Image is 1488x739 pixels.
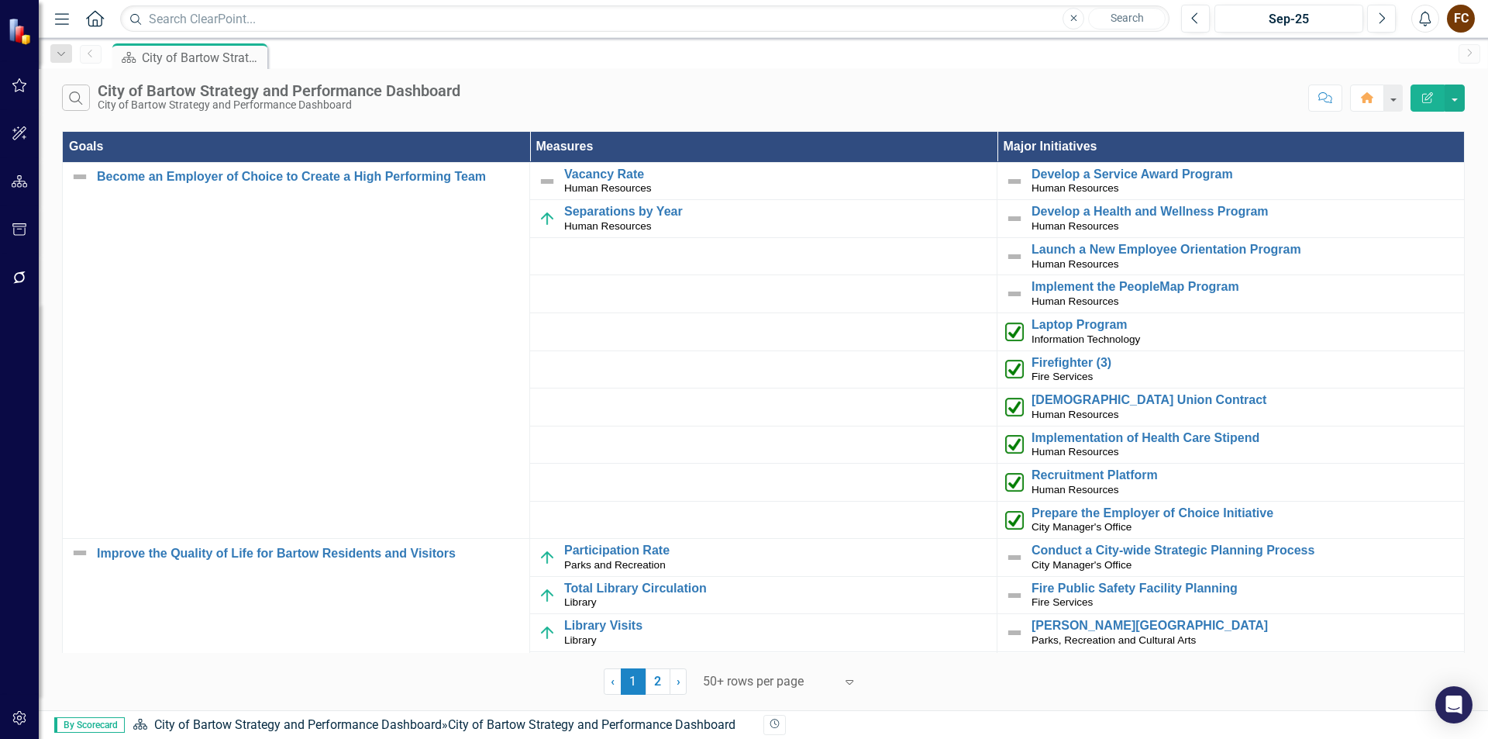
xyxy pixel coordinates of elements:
[646,668,670,695] a: 2
[98,99,460,111] div: City of Bartow Strategy and Performance Dashboard
[538,209,556,228] img: On Target
[1032,484,1119,496] span: Human Resources
[1032,356,1456,370] a: Firefighter (3)
[448,717,735,732] div: City of Bartow Strategy and Performance Dashboard
[63,162,530,538] td: Double-Click to Edit Right Click for Context Menu
[133,717,752,734] div: »
[1032,371,1093,382] span: Fire Services
[1214,5,1363,33] button: Sep-25
[1032,220,1119,232] span: Human Resources
[1005,548,1024,567] img: Not Defined
[1032,295,1119,307] span: Human Resources
[71,544,89,562] img: Not Defined
[1032,243,1456,257] a: Launch a New Employee Orientation Program
[1032,409,1119,420] span: Human Resources
[564,634,597,646] span: Library
[1435,686,1472,723] div: Open Intercom Messenger
[1220,10,1358,29] div: Sep-25
[98,82,460,99] div: City of Bartow Strategy and Performance Dashboard
[154,717,442,732] a: City of Bartow Strategy and Performance Dashboard
[1032,318,1456,332] a: Laptop Program
[538,172,556,191] img: Not Defined
[1032,619,1456,633] a: [PERSON_NAME][GEOGRAPHIC_DATA]
[1032,446,1119,458] span: Human Resources
[1032,559,1131,571] span: City Manager's Office
[1005,473,1024,492] img: Completed
[564,220,652,232] span: Human Resources
[538,548,556,567] img: On Target
[564,167,989,181] a: Vacancy Rate
[120,5,1169,33] input: Search ClearPoint...
[97,547,522,561] a: Improve the Quality of Life for Bartow Residents and Visitors
[1005,209,1024,228] img: Not Defined
[538,586,556,605] img: On Target
[677,674,680,689] span: ›
[1032,431,1456,445] a: Implementation of Health Care Stipend
[1032,521,1131,533] span: City Manager's Office
[1032,544,1456,558] a: Conduct a City-wide Strategic Planning Process
[71,167,89,186] img: Not Defined
[1032,258,1119,270] span: Human Resources
[564,559,666,571] span: Parks and Recreation
[564,205,989,219] a: Separations by Year
[1032,634,1196,646] span: Parks, Recreation and Cultural Arts
[1005,586,1024,605] img: Not Defined
[1032,167,1456,181] a: Develop a Service Award Program
[1005,398,1024,416] img: Completed
[1032,506,1456,520] a: Prepare the Employer of Choice Initiative
[54,717,125,733] span: By Scorecard
[1005,511,1024,530] img: Completed
[564,619,989,633] a: Library Visits
[1005,172,1024,191] img: Not Defined
[1111,12,1144,24] span: Search
[1032,182,1119,194] span: Human Resources
[1032,393,1456,407] a: [DEMOGRAPHIC_DATA] Union Contract
[621,668,646,695] span: 1
[1032,468,1456,482] a: Recruitment Platform
[1032,205,1456,219] a: Develop a Health and Wellness Program
[538,623,556,642] img: On Target
[8,18,35,45] img: ClearPoint Strategy
[142,48,263,67] div: City of Bartow Strategy and Performance Dashboard
[1005,623,1024,642] img: Not Defined
[1447,5,1475,33] button: FC
[1032,596,1093,608] span: Fire Services
[564,544,989,558] a: Participation Rate
[1005,360,1024,378] img: Completed
[564,182,652,194] span: Human Resources
[1005,323,1024,341] img: Completed
[997,313,1465,351] td: Double-Click to Edit Right Click for Context Menu
[1032,280,1456,294] a: Implement the PeopleMap Program
[97,170,522,184] a: Become an Employer of Choice to Create a High Performing Team
[1032,582,1456,596] a: Fire Public Safety Facility Planning
[1005,285,1024,303] img: Not Defined
[1088,8,1166,29] button: Search
[1032,333,1140,345] span: Information Technology
[1005,435,1024,454] img: Completed
[564,582,989,596] a: Total Library Circulation
[564,596,597,608] span: Library
[611,674,615,689] span: ‹
[1005,247,1024,266] img: Not Defined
